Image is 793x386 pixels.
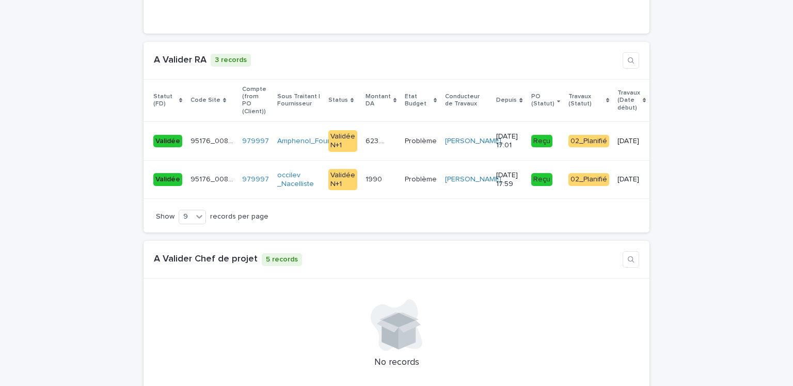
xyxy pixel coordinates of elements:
p: Status [328,95,348,106]
a: 979997 [242,175,269,184]
h1: A Valider Chef de projet [154,254,258,265]
p: [DATE] 17:01 [496,132,522,150]
p: [DATE] 17:59 [496,171,522,189]
p: Travaux (Statut) [568,91,604,110]
a: 979997 [242,137,269,146]
p: Code Site [191,95,220,106]
div: Validée N+1 [328,169,357,191]
p: Montant DA [366,91,391,110]
p: 95176_008_01 [191,173,235,184]
a: [PERSON_NAME] [445,175,501,184]
p: Show [156,212,175,221]
p: Sous Traitant | Fournisseur [277,91,320,110]
p: 3 records [211,54,251,67]
p: 95176_008_01 [191,135,235,146]
div: Validée [153,135,182,148]
p: Problème [405,173,439,184]
p: 5 records [262,253,302,266]
p: Problème [405,135,439,146]
p: Travaux (Date début) [617,87,640,114]
p: records per page [210,212,268,221]
p: 1990 [366,173,384,184]
a: Amphenol_Fournisseur [277,137,354,146]
h1: A Valider RA [154,55,207,66]
div: 9 [179,211,193,222]
p: [DATE] [617,137,646,146]
a: [PERSON_NAME] [445,137,501,146]
div: 02_Planifié [568,135,609,148]
p: 623.08 [366,135,389,146]
a: occilev _Nacelliste [277,171,320,189]
tr: Validée95176_008_0195176_008_01 979997 occilev _Nacelliste Validée N+119901990 ProblèmeProblème [... [144,160,656,199]
div: Reçu [531,173,552,186]
p: [DATE] [617,175,646,184]
p: Statut (FD) [153,91,177,110]
p: No records [150,357,643,368]
p: Compte (from PO (Client)) [242,84,269,118]
p: Depuis [496,95,517,106]
div: 02_Planifié [568,173,609,186]
p: Etat Budget [405,91,431,110]
p: Conducteur de Travaux [445,91,488,110]
div: Reçu [531,135,552,148]
tr: Validée95176_008_0195176_008_01 979997 Amphenol_Fournisseur Validée N+1623.08623.08 ProblèmeProbl... [144,122,656,161]
div: Validée [153,173,182,186]
p: PO (Statut) [531,91,554,110]
div: Validée N+1 [328,130,357,152]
